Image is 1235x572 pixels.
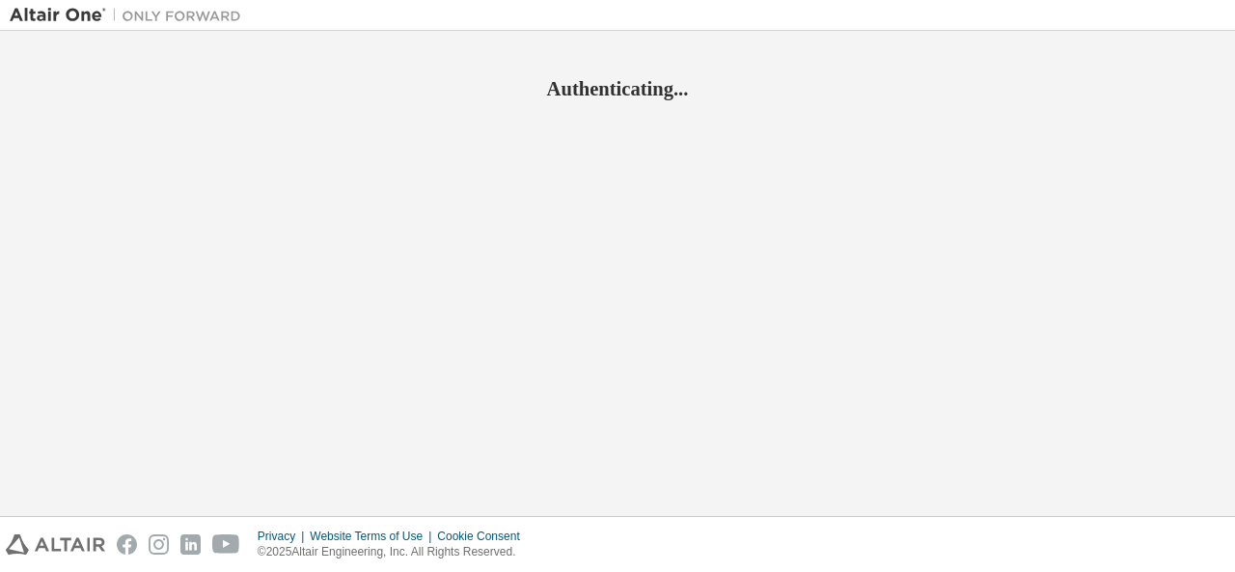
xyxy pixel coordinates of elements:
p: © 2025 Altair Engineering, Inc. All Rights Reserved. [258,544,532,560]
div: Cookie Consent [437,529,531,544]
img: linkedin.svg [180,534,201,555]
img: altair_logo.svg [6,534,105,555]
div: Privacy [258,529,310,544]
h2: Authenticating... [10,76,1225,101]
div: Website Terms of Use [310,529,437,544]
img: Altair One [10,6,251,25]
img: facebook.svg [117,534,137,555]
img: youtube.svg [212,534,240,555]
img: instagram.svg [149,534,169,555]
